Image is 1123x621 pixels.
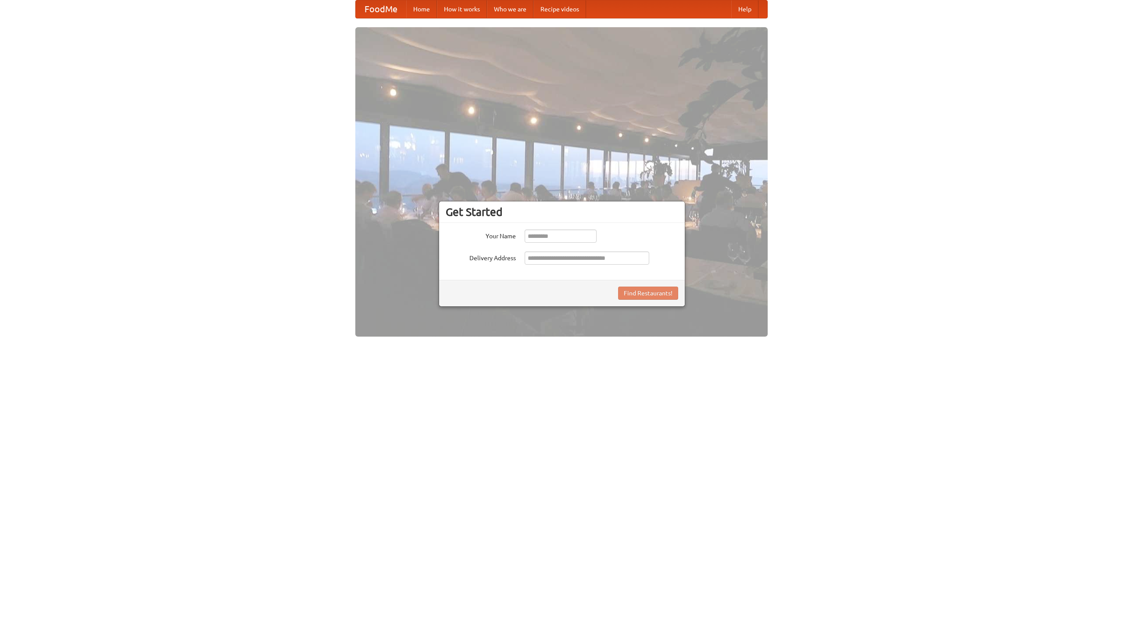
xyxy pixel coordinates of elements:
label: Your Name [446,230,516,241]
a: Recipe videos [533,0,586,18]
a: Who we are [487,0,533,18]
a: How it works [437,0,487,18]
label: Delivery Address [446,251,516,262]
a: Help [731,0,758,18]
a: FoodMe [356,0,406,18]
h3: Get Started [446,205,678,219]
a: Home [406,0,437,18]
button: Find Restaurants! [618,287,678,300]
